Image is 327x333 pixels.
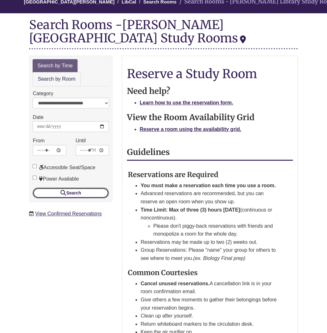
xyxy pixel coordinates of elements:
[140,100,233,105] a: Learn how to use the reservation form.
[141,312,277,320] li: Clean up after yourself.
[141,189,277,206] li: Advanced reservations are recommended, but you can reserve an open room when you show up.
[141,183,276,188] strong: You must make a reservation each time you use a room.
[127,67,292,80] h1: Reserve a Study Room
[127,112,255,122] strong: View the Room Availability Grid
[127,147,170,157] strong: Guidelines
[33,113,43,121] label: Date
[33,163,95,172] label: Accessible Seat/Space
[141,207,240,213] strong: Time Limit: Max of three (3) hours [DATE]
[141,246,277,262] li: Group Reservations: Please "name" your group for others to see where to meet you.
[127,86,170,96] strong: Need help?
[33,164,37,168] input: Accessible Seat/Space
[29,17,246,46] div: [PERSON_NAME][GEOGRAPHIC_DATA] Study Rooms
[33,59,77,73] a: Search by Time
[76,137,86,145] label: Until
[33,89,53,98] label: Category
[33,72,80,86] a: Search by Room
[33,137,44,145] label: From
[35,211,102,216] a: View Confirmed Reservations
[33,176,37,180] input: Power Available
[193,256,245,261] em: (ex. Biology Final prep)
[141,320,277,328] li: Return whiteboard markers to the circulation desk.
[33,188,109,198] button: Search
[141,238,277,246] li: Reservations may be made up to two (2) weeks out.
[141,280,277,296] li: A cancellation link is in your room confirmation email.
[128,268,198,277] strong: Common Courtesies
[141,296,277,312] li: Give others a few moments to gather their belongings before your reservation begins.
[33,175,79,183] label: Power Available
[141,206,277,238] li: (continuous or noncontinuous).
[153,222,277,238] li: Please don't piggy-back reservations with friends and monopolize a room for the whole day.
[141,281,210,286] strong: Cancel unused reservations.
[29,18,298,49] div: Search Rooms -
[140,126,241,132] a: Reserve a room using the availability grid.
[128,170,218,179] strong: Reservations are Required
